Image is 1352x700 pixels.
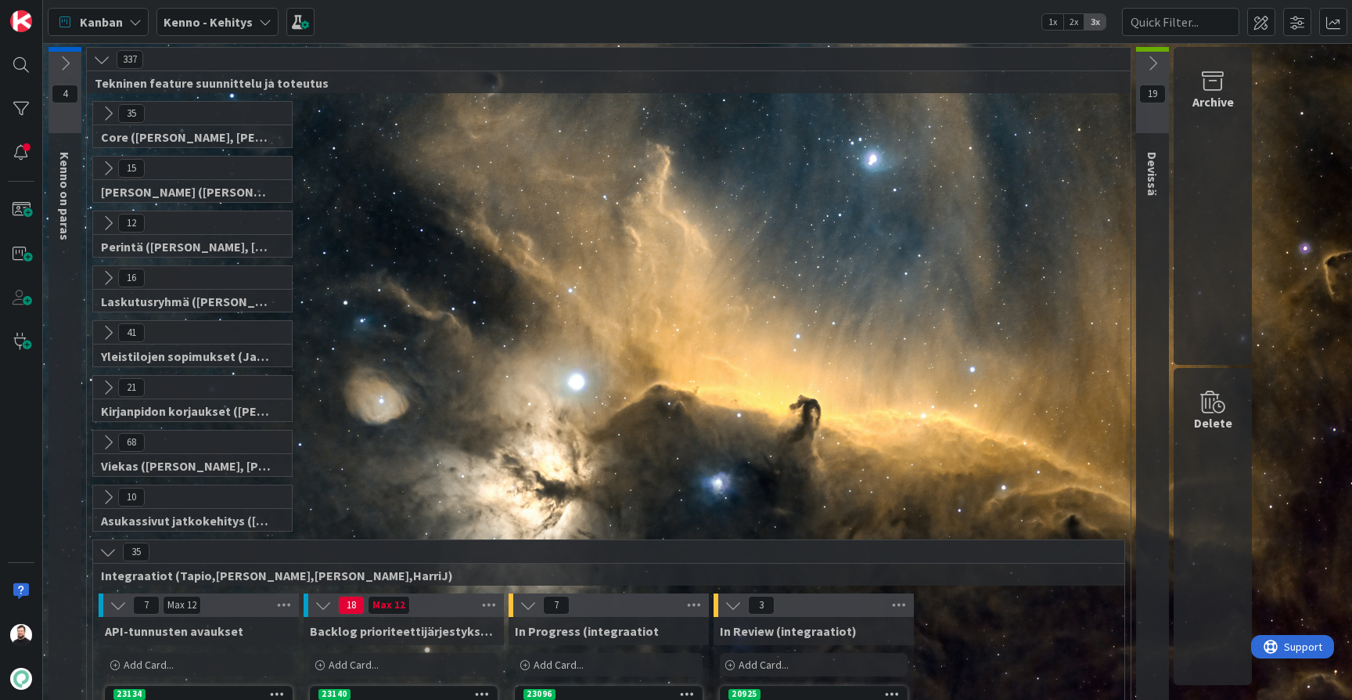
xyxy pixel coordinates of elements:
[57,152,73,240] span: Kenno on paras
[1063,14,1084,30] span: 2x
[1192,92,1234,111] div: Archive
[118,104,145,123] span: 35
[10,624,32,646] img: TK
[118,378,145,397] span: 21
[523,689,556,700] div: 23096
[167,601,196,609] div: Max 12
[124,658,174,672] span: Add Card...
[10,668,32,690] img: avatar
[1042,14,1063,30] span: 1x
[101,513,272,529] span: Asukassivut jatkokehitys (Rasmus, TommiH, Bella)
[728,689,760,700] div: 20925
[543,596,570,615] span: 7
[80,13,123,31] span: Kanban
[101,568,1105,583] span: Integraatiot (Tapio,Santeri,Marko,HarriJ)
[534,658,584,672] span: Add Card...
[318,689,351,700] div: 23140
[105,623,243,639] span: API-tunnusten avaukset
[10,10,32,32] img: Visit kanbanzone.com
[118,323,145,342] span: 41
[101,184,272,200] span: Halti (Sebastian, VilleH, Riikka, Antti, MikkoV, PetriH, PetriM)
[1145,152,1160,196] span: Devissä
[101,239,272,254] span: Perintä (Jaakko, PetriH, MikkoV, Pasi)
[1139,85,1166,103] span: 19
[117,50,143,69] span: 337
[101,348,272,364] span: Yleistilojen sopimukset (Jaakko, VilleP, TommiL, Simo)
[118,214,145,233] span: 12
[310,623,498,639] span: Backlog prioriteettijärjestyksessä (integraatiot)
[1084,14,1106,30] span: 3x
[118,269,145,287] span: 16
[118,433,145,452] span: 68
[133,596,160,615] span: 7
[748,596,775,615] span: 3
[372,601,405,609] div: Max 12
[1194,413,1232,432] div: Delete
[101,403,272,419] span: Kirjanpidon korjaukset (Jussi, JaakkoHä)
[720,623,857,639] span: In Review (integraatiot)
[101,129,272,145] span: Core (Pasi, Jussi, JaakkoHä, Jyri, Leo, MikkoK, Väinö, MattiH)
[113,689,146,700] div: 23134
[1122,8,1239,36] input: Quick Filter...
[515,623,659,639] span: In Progress (integraatiot
[329,658,379,672] span: Add Card...
[52,85,78,103] span: 4
[118,159,145,178] span: 15
[101,294,272,309] span: Laskutusryhmä (Antti, Keijo)
[95,75,1111,91] span: Tekninen feature suunnittelu ja toteutus
[739,658,789,672] span: Add Card...
[101,458,272,474] span: Viekas (Samuli, Saara, Mika, Pirjo, Keijo, TommiHä, Rasmus)
[123,543,149,561] span: 35
[164,14,253,30] b: Kenno - Kehitys
[33,2,71,21] span: Support
[338,596,365,615] span: 18
[118,488,145,507] span: 10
